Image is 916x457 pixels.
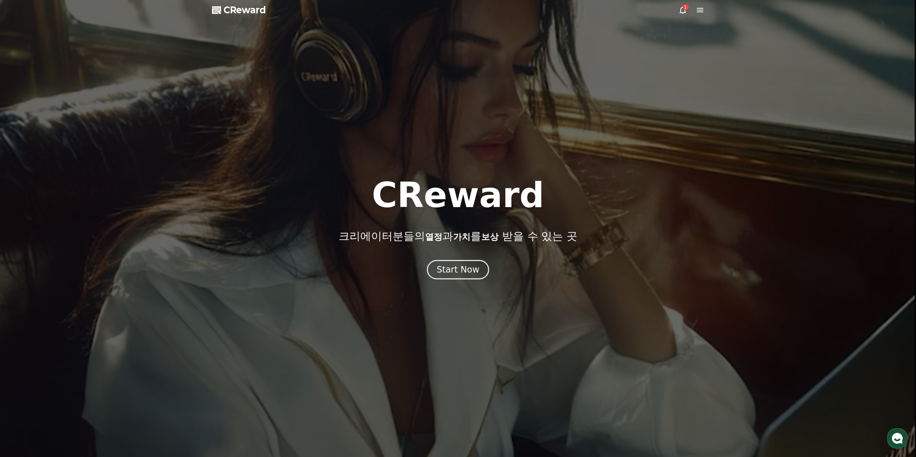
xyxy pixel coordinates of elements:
a: Start Now [427,267,489,274]
a: CReward [212,4,266,16]
button: Start Now [427,260,489,279]
div: 1 [683,4,689,10]
a: 1 [678,6,687,14]
span: 가치 [453,232,470,242]
span: 열정 [425,232,442,242]
span: 보상 [481,232,498,242]
span: CReward [224,4,266,16]
p: 크리에이터분들의 과 를 받을 수 있는 곳 [339,230,577,243]
div: Start Now [437,264,479,275]
h1: CReward [372,178,544,212]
